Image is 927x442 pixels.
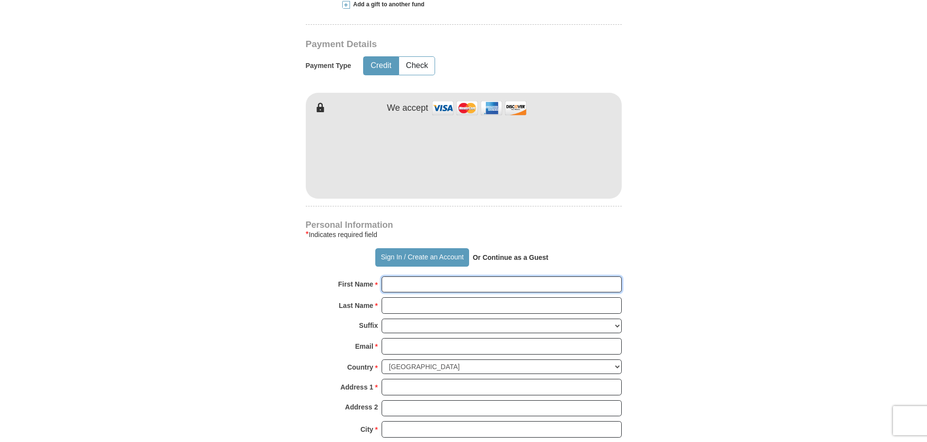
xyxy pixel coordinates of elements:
h5: Payment Type [306,62,351,70]
button: Sign In / Create an Account [375,248,469,267]
strong: Email [355,340,373,353]
strong: Last Name [339,299,373,312]
strong: Country [347,360,373,374]
button: Credit [364,57,398,75]
h4: Personal Information [306,221,622,229]
strong: Suffix [359,319,378,332]
strong: Address 1 [340,380,373,394]
strong: Or Continue as a Guest [472,254,548,261]
img: credit cards accepted [431,98,528,119]
strong: Address 2 [345,400,378,414]
div: Indicates required field [306,229,622,240]
button: Check [399,57,435,75]
strong: First Name [338,277,373,291]
h4: We accept [387,103,428,114]
span: Add a gift to another fund [350,0,425,9]
strong: City [360,423,373,436]
h3: Payment Details [306,39,554,50]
